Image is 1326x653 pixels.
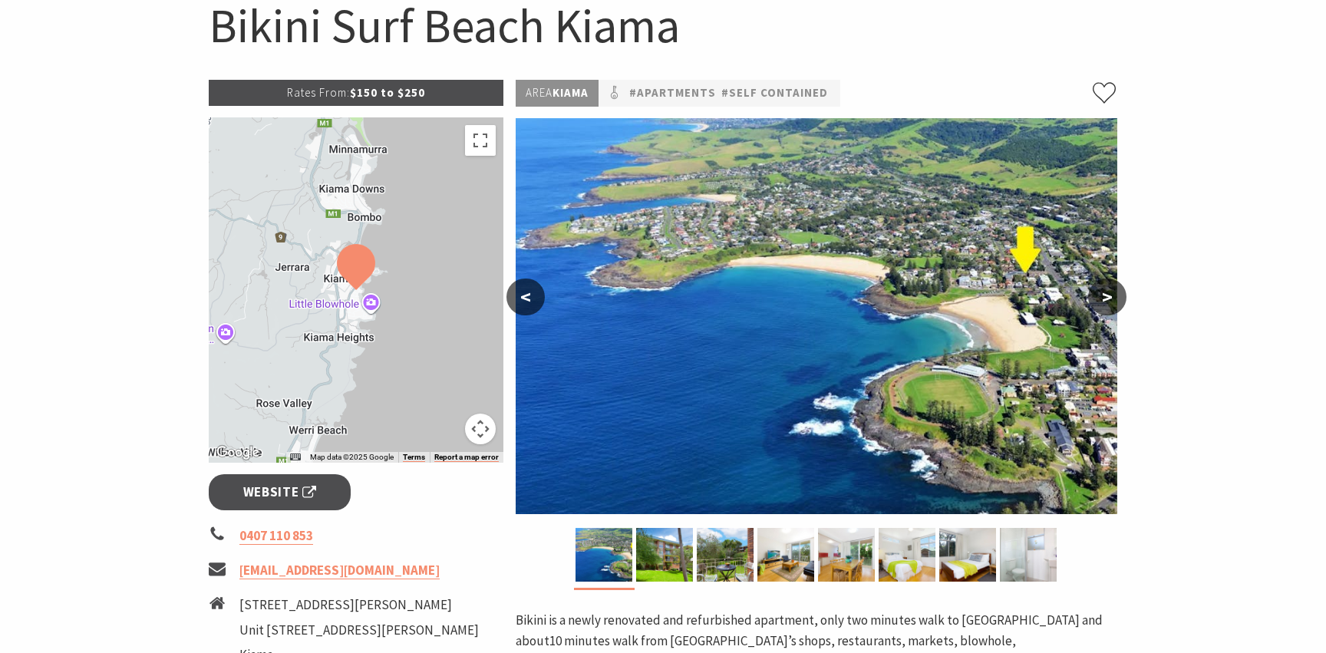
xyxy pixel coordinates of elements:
button: Toggle fullscreen view [465,125,496,156]
a: 0407 110 853 [239,527,313,545]
span: Rates From: [287,85,350,100]
img: Bikini, Surf Beach Kiama [697,528,754,582]
img: Bikini, Surf Beach Kiama [818,528,875,582]
button: Keyboard shortcuts [290,452,301,463]
p: $150 to $250 [209,80,503,106]
li: Unit [STREET_ADDRESS][PERSON_NAME] [239,620,479,641]
a: Terms (opens in new tab) [403,453,425,462]
img: Bikini, Surf Beach Kiama [879,528,935,582]
a: #Apartments [629,84,716,103]
li: [STREET_ADDRESS][PERSON_NAME] [239,595,479,615]
span: Area [526,85,552,100]
img: Bikini, Surf Beach Kiama [757,528,814,582]
img: Bikini, Surf Beach Kiama [516,118,1117,514]
a: #Self Contained [721,84,828,103]
p: Kiama [516,80,599,107]
a: [EMAIL_ADDRESS][DOMAIN_NAME] [239,562,440,579]
img: Bikini, Surf Beach Kiama [939,528,996,582]
button: < [506,279,545,315]
a: Report a map error [434,453,499,462]
img: Bikini, Surf Beach Kiama [576,528,632,582]
img: Bikini, Surf Beach Kiama [1000,528,1057,582]
a: Open this area in Google Maps (opens a new window) [213,443,263,463]
button: > [1088,279,1126,315]
img: Bikini, Surf Beach Kiama [636,528,693,582]
span: Map data ©2025 Google [310,453,394,461]
span: Website [243,482,317,503]
img: Google [213,443,263,463]
button: Map camera controls [465,414,496,444]
a: Website [209,474,351,510]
